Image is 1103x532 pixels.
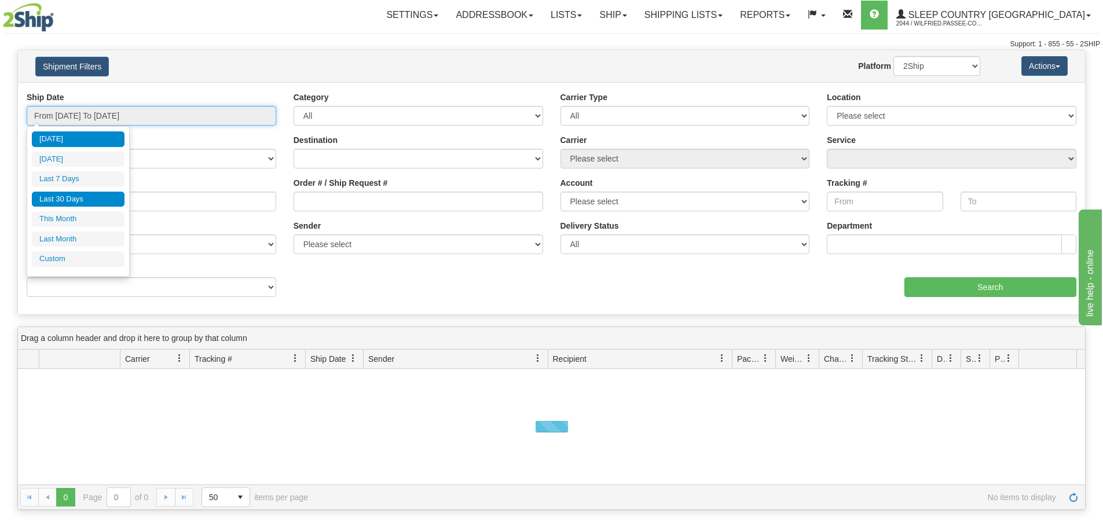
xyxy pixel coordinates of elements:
label: Sender [294,220,321,232]
span: Page sizes drop down [201,487,250,507]
span: Charge [824,353,848,365]
iframe: chat widget [1076,207,1102,325]
span: Tracking # [195,353,232,365]
a: Carrier filter column settings [170,348,189,368]
label: Carrier [560,134,587,146]
a: Charge filter column settings [842,348,862,368]
label: Platform [858,60,891,72]
span: Recipient [553,353,587,365]
label: Destination [294,134,338,146]
span: Sleep Country [GEOGRAPHIC_DATA] [906,10,1085,20]
span: Delivery Status [937,353,947,365]
label: Location [827,91,860,103]
a: Recipient filter column settings [712,348,732,368]
label: Delivery Status [560,220,619,232]
label: Service [827,134,856,146]
a: Shipment Issues filter column settings [970,348,990,368]
span: Packages [737,353,761,365]
input: To [961,192,1076,211]
span: Pickup Status [995,353,1005,365]
span: Ship Date [310,353,346,365]
a: Lists [542,1,591,30]
li: [DATE] [32,152,124,167]
a: Reports [731,1,799,30]
a: Packages filter column settings [756,348,775,368]
span: Carrier [125,353,150,365]
div: live help - online [9,7,107,21]
a: Refresh [1064,488,1083,507]
label: Order # / Ship Request # [294,177,388,189]
a: Tracking # filter column settings [285,348,305,368]
span: Weight [780,353,805,365]
span: 50 [209,491,224,503]
span: Page of 0 [83,487,149,507]
li: [DATE] [32,131,124,147]
li: Last 7 Days [32,171,124,187]
span: No items to display [324,493,1056,502]
a: Addressbook [447,1,542,30]
li: Custom [32,251,124,267]
input: From [827,192,943,211]
span: items per page [201,487,308,507]
a: Sender filter column settings [528,348,548,368]
button: Actions [1021,56,1068,76]
span: Sender [368,353,394,365]
a: Sleep Country [GEOGRAPHIC_DATA] 2044 / Wilfried.Passee-Coutrin [888,1,1100,30]
li: Last Month [32,232,124,247]
a: Pickup Status filter column settings [999,348,1018,368]
div: grid grouping header [18,327,1085,350]
label: Department [827,220,872,232]
span: 2044 / Wilfried.Passee-Coutrin [896,18,983,30]
a: Delivery Status filter column settings [941,348,961,368]
label: Account [560,177,593,189]
span: Page 0 [56,488,75,507]
li: This Month [32,211,124,227]
li: Last 30 Days [32,192,124,207]
label: Category [294,91,329,103]
a: Settings [378,1,447,30]
img: logo2044.jpg [3,3,54,32]
span: select [231,488,250,507]
a: Tracking Status filter column settings [912,348,932,368]
a: Ship [591,1,635,30]
input: Search [904,277,1076,297]
a: Ship Date filter column settings [343,348,363,368]
a: Shipping lists [636,1,731,30]
label: Tracking # [827,177,867,189]
span: Tracking Status [867,353,918,365]
a: Weight filter column settings [799,348,819,368]
label: Ship Date [27,91,64,103]
button: Shipment Filters [35,57,109,76]
label: Carrier Type [560,91,607,103]
span: Shipment Issues [966,353,976,365]
div: Support: 1 - 855 - 55 - 2SHIP [3,39,1100,49]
